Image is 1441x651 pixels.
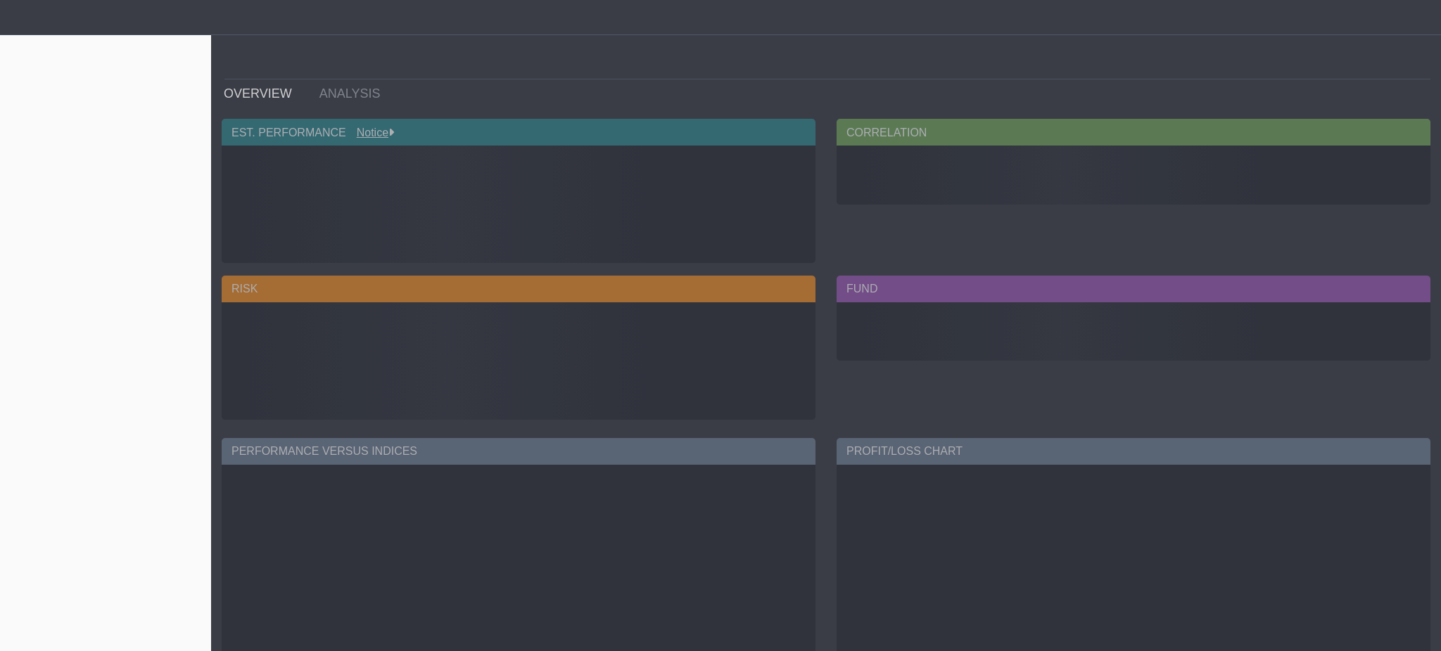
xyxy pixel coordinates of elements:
[837,438,1430,465] div: PROFIT/LOSS CHART
[837,276,1430,302] div: FUND
[837,119,1430,146] div: CORRELATION
[222,438,815,465] div: PERFORMANCE VERSUS INDICES
[346,125,394,141] div: Notice
[346,127,388,138] a: Notice
[222,119,815,146] div: EST. PERFORMANCE
[222,276,815,302] div: RISK
[213,79,309,108] a: OVERVIEW
[309,79,398,108] a: ANALYSIS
